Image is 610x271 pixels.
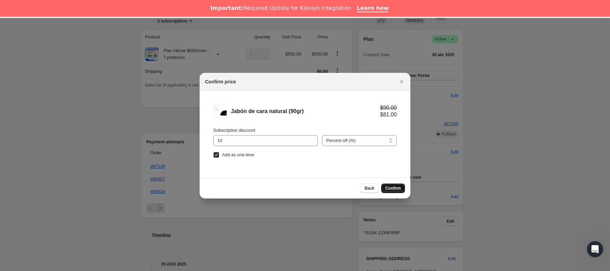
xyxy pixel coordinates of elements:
span: Add as one-time [222,152,254,157]
div: $81.00 [380,111,397,118]
button: Cerrar [397,77,406,86]
img: Jabón de cara natural (90gr) [213,105,227,118]
span: Back [365,186,374,191]
b: Important: [210,5,243,11]
iframe: Intercom live chat [587,241,603,257]
div: $90.00 [380,105,397,111]
span: Subscription discount [213,128,255,133]
span: Confirm [385,186,401,191]
button: Confirm [381,184,405,193]
a: Learn how [357,5,389,12]
div: Required Update for Klaviyo Integration [210,5,351,12]
h2: Confirm price [205,78,236,85]
button: Back [360,184,378,193]
div: Jabón de cara natural (90gr) [231,108,380,115]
